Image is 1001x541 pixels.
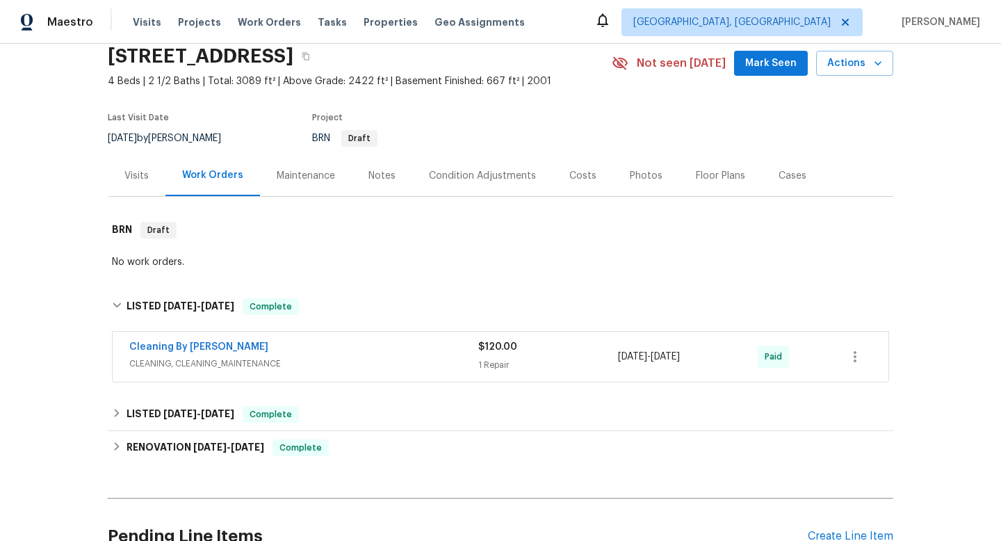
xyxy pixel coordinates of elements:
span: Project [312,113,343,122]
span: [DATE] [108,134,137,143]
div: Notes [368,169,396,183]
button: Copy Address [293,44,318,69]
span: Last Visit Date [108,113,169,122]
span: [DATE] [163,409,197,419]
span: $120.00 [478,342,517,352]
span: Complete [274,441,327,455]
span: Not seen [DATE] [637,56,726,70]
span: Tasks [318,17,347,27]
span: [DATE] [201,301,234,311]
span: Visits [133,15,161,29]
span: [DATE] [201,409,234,419]
div: BRN Draft [108,208,893,252]
span: [DATE] [651,352,680,362]
button: Actions [816,51,893,76]
span: Maestro [47,15,93,29]
h6: BRN [112,222,132,239]
div: Maintenance [277,169,335,183]
h2: [STREET_ADDRESS] [108,49,293,63]
span: Draft [142,223,175,237]
span: Geo Assignments [434,15,525,29]
div: No work orders. [112,255,889,269]
span: Complete [244,407,298,421]
span: Properties [364,15,418,29]
div: RENOVATION [DATE]-[DATE]Complete [108,431,893,465]
button: Mark Seen [734,51,808,76]
span: Draft [343,134,376,143]
span: 4 Beds | 2 1/2 Baths | Total: 3089 ft² | Above Grade: 2422 ft² | Basement Finished: 667 ft² | 2001 [108,74,612,88]
span: [DATE] [618,352,647,362]
span: - [163,409,234,419]
div: 1 Repair [478,358,618,372]
span: - [193,442,264,452]
a: Cleaning By [PERSON_NAME] [129,342,268,352]
span: [PERSON_NAME] [896,15,980,29]
div: Cases [779,169,806,183]
span: Work Orders [238,15,301,29]
div: LISTED [DATE]-[DATE]Complete [108,398,893,431]
span: Paid [765,350,788,364]
div: Floor Plans [696,169,745,183]
span: [DATE] [193,442,227,452]
h6: LISTED [127,406,234,423]
span: Complete [244,300,298,314]
span: BRN [312,134,377,143]
span: [DATE] [163,301,197,311]
div: LISTED [DATE]-[DATE]Complete [108,284,893,329]
span: [DATE] [231,442,264,452]
h6: LISTED [127,298,234,315]
h6: RENOVATION [127,439,264,456]
span: - [618,350,680,364]
span: Mark Seen [745,55,797,72]
div: Condition Adjustments [429,169,536,183]
span: CLEANING, CLEANING_MAINTENANCE [129,357,478,371]
div: Work Orders [182,168,243,182]
div: Costs [569,169,596,183]
span: [GEOGRAPHIC_DATA], [GEOGRAPHIC_DATA] [633,15,831,29]
div: by [PERSON_NAME] [108,130,238,147]
span: Projects [178,15,221,29]
div: Visits [124,169,149,183]
span: Actions [827,55,882,72]
div: Photos [630,169,662,183]
span: - [163,301,234,311]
